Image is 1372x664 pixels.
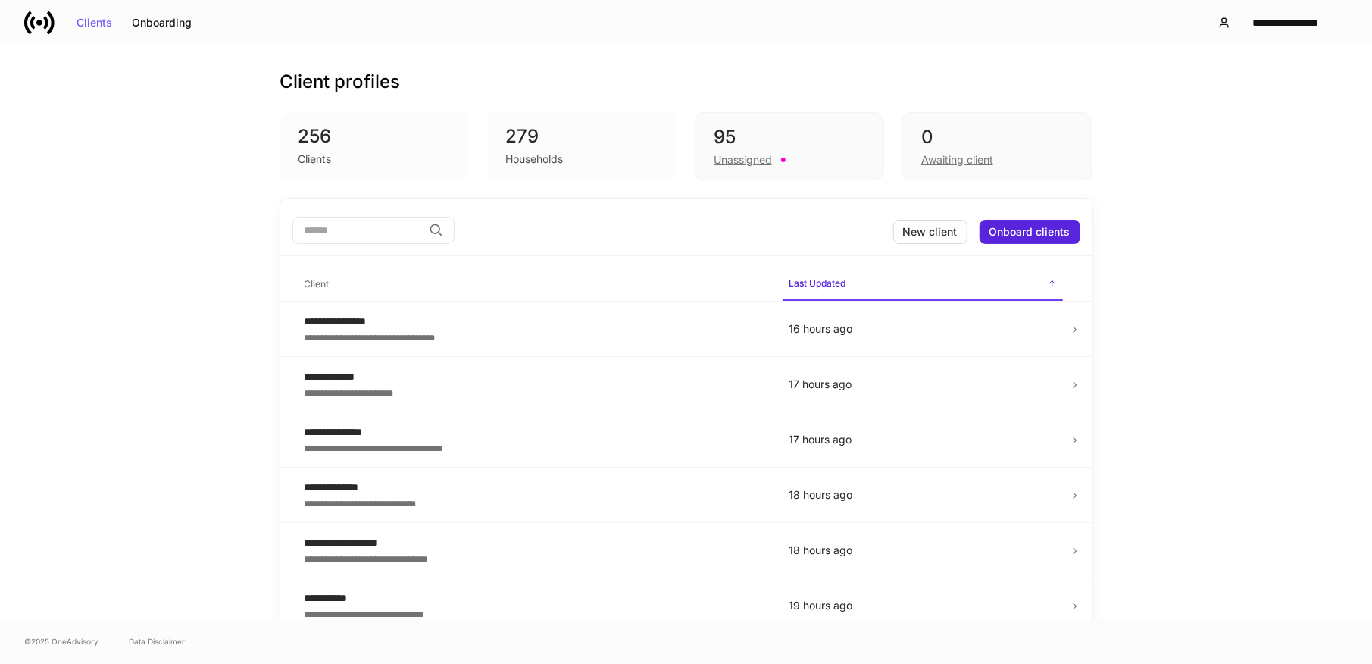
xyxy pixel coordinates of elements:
p: 17 hours ago [789,432,1057,447]
div: Clients [77,17,112,28]
div: 95 [714,125,865,149]
div: Unassigned [714,152,772,168]
p: 19 hours ago [789,598,1057,613]
div: 256 [298,124,452,149]
div: Clients [298,152,332,167]
button: Onboarding [122,11,202,35]
h6: Client [305,277,330,291]
button: New client [893,220,967,244]
div: Onboarding [132,17,192,28]
h6: Last Updated [789,276,845,290]
div: 95Unassigned [695,112,884,180]
span: Client [298,269,770,300]
div: Onboard clients [989,227,1070,237]
div: 279 [505,124,658,149]
p: 18 hours ago [789,543,1057,558]
span: Last Updated [783,268,1063,301]
a: Data Disclaimer [129,635,185,647]
span: © 2025 OneAdvisory [24,635,98,647]
div: 0Awaiting client [902,112,1092,180]
button: Onboard clients [980,220,1080,244]
div: Awaiting client [921,152,993,168]
p: 16 hours ago [789,321,1057,337]
p: 17 hours ago [789,377,1057,392]
div: Households [505,152,563,167]
p: 18 hours ago [789,487,1057,503]
div: New client [903,227,958,237]
div: 0 [921,125,1073,149]
button: Clients [67,11,122,35]
h3: Client profiles [280,70,401,94]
